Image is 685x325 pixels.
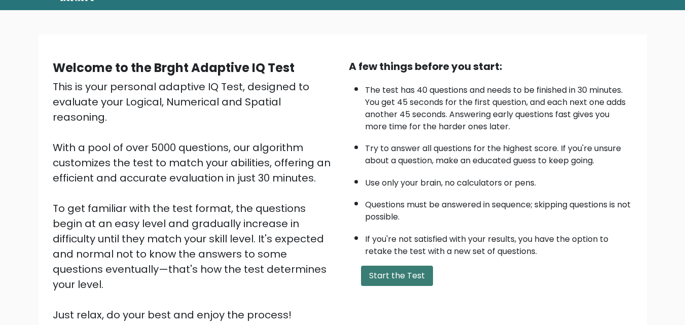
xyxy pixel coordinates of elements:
[53,79,337,322] div: This is your personal adaptive IQ Test, designed to evaluate your Logical, Numerical and Spatial ...
[365,137,633,167] li: Try to answer all questions for the highest score. If you're unsure about a question, make an edu...
[361,266,433,286] button: Start the Test
[365,228,633,258] li: If you're not satisfied with your results, you have the option to retake the test with a new set ...
[349,59,633,74] div: A few things before you start:
[365,79,633,133] li: The test has 40 questions and needs to be finished in 30 minutes. You get 45 seconds for the firs...
[53,59,295,76] b: Welcome to the Brght Adaptive IQ Test
[365,172,633,189] li: Use only your brain, no calculators or pens.
[365,194,633,223] li: Questions must be answered in sequence; skipping questions is not possible.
